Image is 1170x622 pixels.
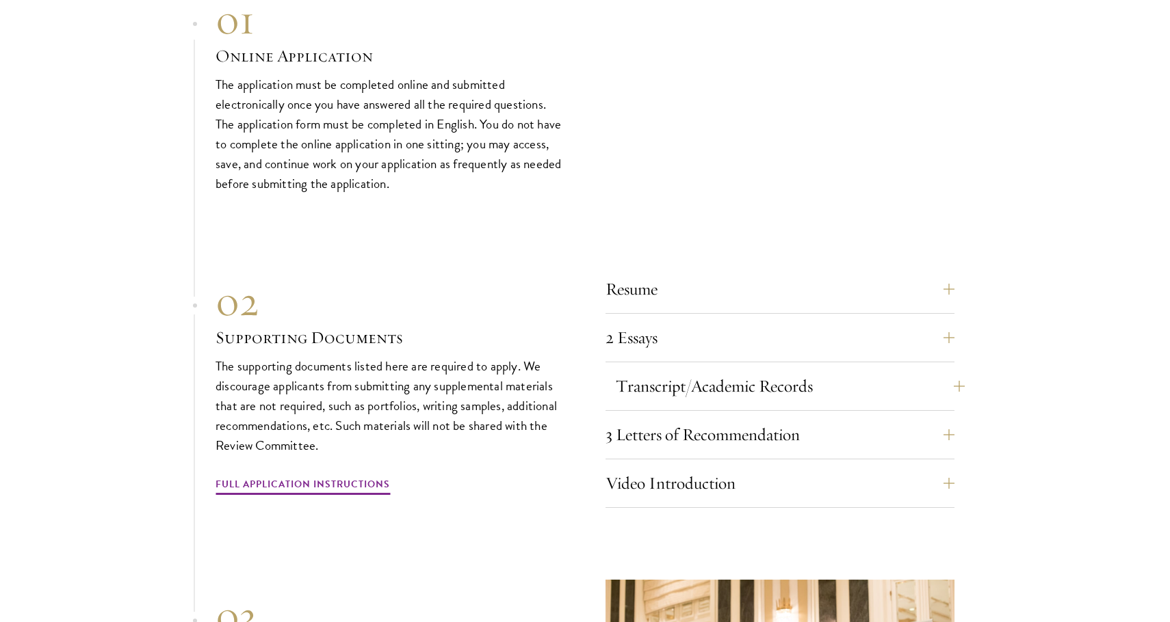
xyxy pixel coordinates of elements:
[606,418,954,451] button: 3 Letters of Recommendation
[606,321,954,354] button: 2 Essays
[216,476,390,497] a: Full Application Instructions
[216,277,564,326] div: 02
[216,75,564,193] p: The application must be completed online and submitted electronically once you have answered all ...
[216,356,564,455] p: The supporting documents listed here are required to apply. We discourage applicants from submitt...
[216,326,564,349] h3: Supporting Documents
[606,467,954,500] button: Video Introduction
[606,273,954,306] button: Resume
[616,370,965,403] button: Transcript/Academic Records
[216,44,564,68] h3: Online Application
